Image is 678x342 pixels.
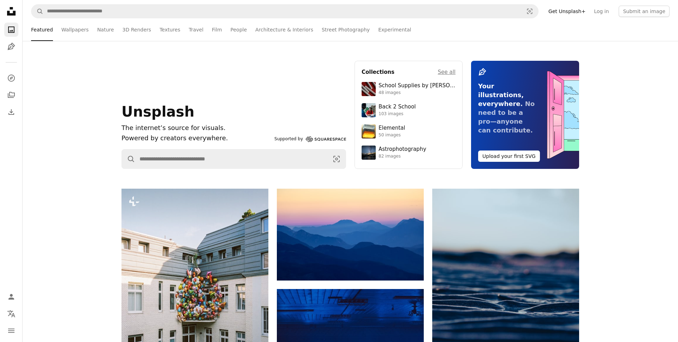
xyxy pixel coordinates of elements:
[123,18,151,41] a: 3D Renders
[362,103,456,117] a: Back 2 School103 images
[4,88,18,102] a: Collections
[378,18,411,41] a: Experimental
[619,6,670,17] button: Submit an image
[362,146,376,160] img: photo-1538592487700-be96de73306f
[4,40,18,54] a: Illustrations
[4,4,18,20] a: Home — Unsplash
[4,307,18,321] button: Language
[274,135,346,143] a: Supported by
[121,133,272,143] p: Powered by creators everywhere.
[121,149,346,169] form: Find visuals sitewide
[362,82,376,96] img: premium_photo-1715107534993-67196b65cde7
[362,103,376,117] img: premium_photo-1683135218355-6d72011bf303
[478,82,524,107] span: Your illustrations, everywhere.
[61,18,89,41] a: Wallpapers
[4,71,18,85] a: Explore
[4,324,18,338] button: Menu
[590,6,613,17] a: Log in
[362,146,456,160] a: Astrophotography82 images
[121,123,272,133] h1: The internet’s source for visuals.
[4,290,18,304] a: Log in / Sign up
[122,149,135,169] button: Search Unsplash
[322,18,370,41] a: Street Photography
[379,146,426,153] div: Astrophotography
[255,18,313,41] a: Architecture & Interiors
[544,6,590,17] a: Get Unsplash+
[432,296,579,302] a: Rippled sand dunes under a twilight sky
[231,18,247,41] a: People
[97,18,114,41] a: Nature
[438,68,456,76] a: See all
[362,124,376,138] img: premium_photo-1751985761161-8a269d884c29
[327,149,346,169] button: Visual search
[521,5,538,18] button: Visual search
[4,105,18,119] a: Download History
[362,124,456,138] a: Elemental50 images
[379,111,416,117] div: 103 images
[189,18,203,41] a: Travel
[379,82,456,89] div: School Supplies by [PERSON_NAME]
[160,18,180,41] a: Textures
[277,189,424,281] img: Layered blue mountains under a pastel sky
[478,151,540,162] button: Upload your first SVG
[379,125,405,132] div: Elemental
[31,5,43,18] button: Search Unsplash
[362,68,394,76] h4: Collections
[212,18,222,41] a: Film
[121,284,268,291] a: A large cluster of colorful balloons on a building facade.
[31,4,539,18] form: Find visuals sitewide
[379,154,426,159] div: 82 images
[379,90,456,96] div: 48 images
[362,82,456,96] a: School Supplies by [PERSON_NAME]48 images
[277,231,424,237] a: Layered blue mountains under a pastel sky
[379,132,405,138] div: 50 images
[379,104,416,111] div: Back 2 School
[121,104,194,120] span: Unsplash
[4,23,18,37] a: Photos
